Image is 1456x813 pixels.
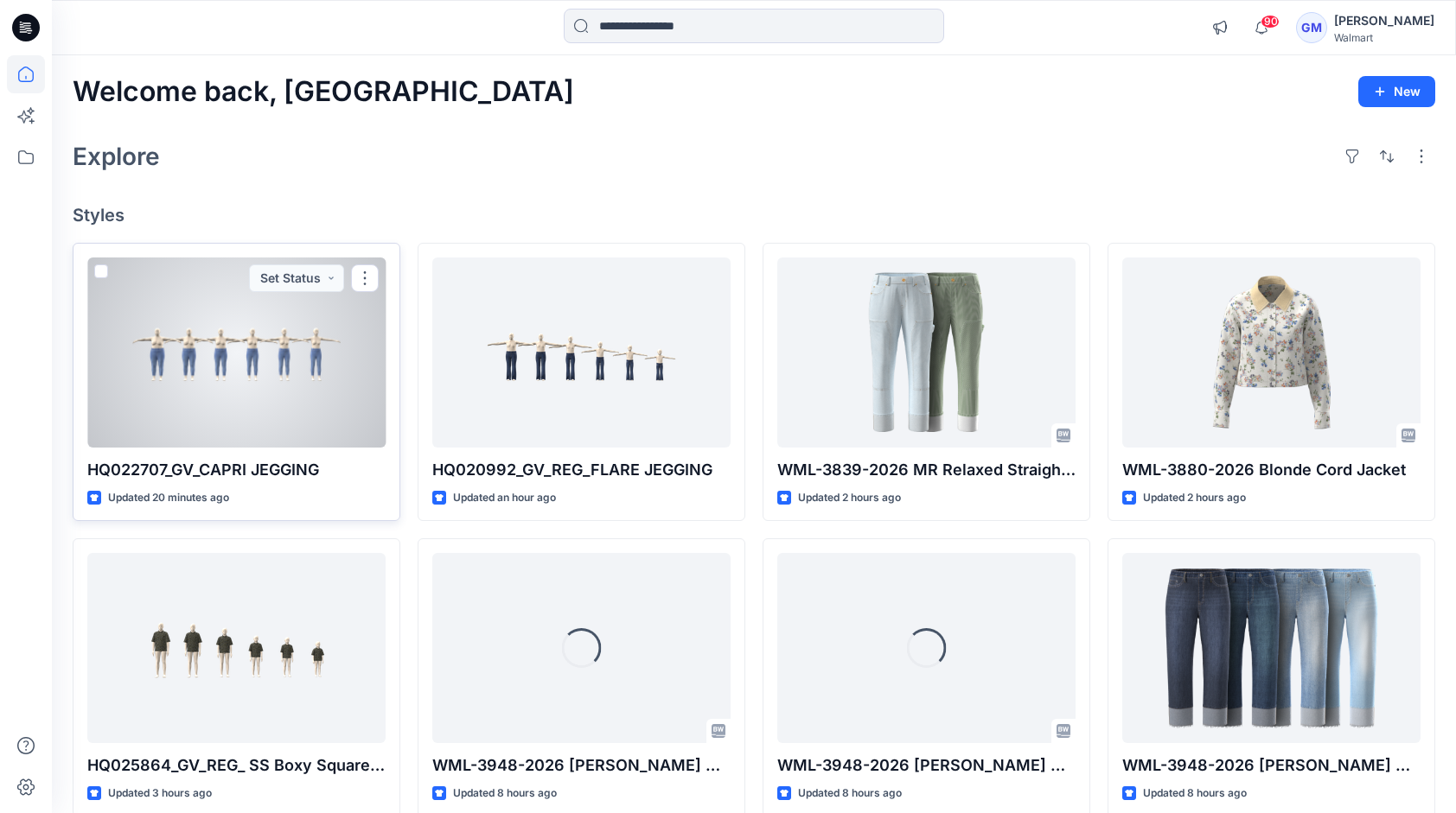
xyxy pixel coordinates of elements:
p: Updated 8 hours ago [1143,784,1247,803]
a: HQ020992_GV_REG_FLARE JEGGING [432,257,731,448]
p: Updated 8 hours ago [798,784,902,803]
p: HQ022707_GV_CAPRI JEGGING [87,458,386,482]
p: HQ025864_GV_REG_ SS Boxy Square Pocket Shirt [87,753,386,778]
h2: Welcome back, [GEOGRAPHIC_DATA] [73,76,574,108]
a: WML-3839-2026 MR Relaxed Straight Carpenter [777,257,1076,448]
button: New [1358,76,1435,107]
p: Updated 2 hours ago [798,489,901,507]
p: WML-3880-2026 Blonde Cord Jacket [1122,458,1421,482]
p: HQ020992_GV_REG_FLARE JEGGING [432,458,731,482]
p: WML-3948-2026 [PERSON_NAME] Cuffed Pants-25 Inseam [1122,753,1421,778]
p: Updated 8 hours ago [453,784,557,803]
h4: Styles [73,205,1435,225]
a: WML-3948-2026 Benton Cuffed Pants-25 Inseam [1122,553,1421,743]
a: WML-3880-2026 Blonde Cord Jacket [1122,257,1421,448]
p: Updated 2 hours ago [1143,489,1246,507]
p: Updated an hour ago [453,489,556,507]
p: Updated 3 hours ago [108,784,212,803]
p: WML-3839-2026 MR Relaxed Straight [PERSON_NAME] [777,458,1076,482]
p: WML-3948-2026 [PERSON_NAME] Cuffed Pants-29 Inseam [432,753,731,778]
a: HQ025864_GV_REG_ SS Boxy Square Pocket Shirt [87,553,386,743]
p: WML-3948-2026 [PERSON_NAME] Cuffed Pants-27 Inseam [777,753,1076,778]
h2: Explore [73,143,160,170]
div: GM [1296,12,1327,43]
p: Updated 20 minutes ago [108,489,229,507]
div: [PERSON_NAME] [1334,10,1434,31]
span: 90 [1261,15,1280,29]
a: HQ022707_GV_CAPRI JEGGING [87,257,386,448]
div: Walmart [1334,31,1434,44]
